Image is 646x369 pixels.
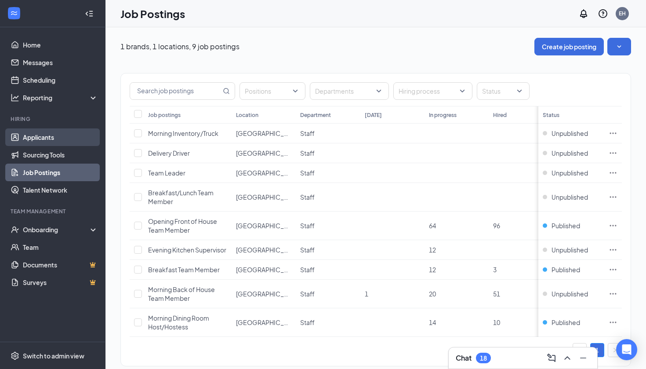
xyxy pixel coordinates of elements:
a: Team [23,238,98,256]
svg: ComposeMessage [546,353,557,363]
div: Switch to admin view [23,351,84,360]
a: DocumentsCrown [23,256,98,274]
h1: Job Postings [120,6,185,21]
th: [DATE] [360,106,425,124]
div: Reporting [23,93,98,102]
span: 12 [429,266,436,274]
span: Staff [300,129,315,137]
p: 1 brands, 1 locations, 9 job postings [120,42,240,51]
span: Unpublished [552,149,588,157]
span: 10 [493,318,500,326]
span: [GEOGRAPHIC_DATA] [236,318,300,326]
div: Hiring [11,115,96,123]
span: [GEOGRAPHIC_DATA] [236,266,300,274]
a: Talent Network [23,181,98,199]
span: [GEOGRAPHIC_DATA] [236,149,300,157]
span: Staff [300,149,315,157]
span: 12 [429,246,436,254]
td: Staff [296,124,360,143]
a: 1 [591,343,604,357]
svg: Ellipses [609,221,617,230]
span: 64 [429,222,436,230]
td: Staff [296,212,360,240]
span: [GEOGRAPHIC_DATA] [236,129,300,137]
span: 3 [493,266,497,274]
button: ChevronUp [560,351,574,365]
svg: Ellipses [609,289,617,298]
svg: WorkstreamLogo [10,9,18,18]
svg: Minimize [578,353,588,363]
li: 1 [590,343,604,357]
div: EH [619,10,626,17]
svg: Notifications [578,8,589,19]
span: Breakfast Team Member [148,266,220,274]
span: 1 [365,290,368,298]
span: 20 [429,290,436,298]
div: 18 [480,354,487,362]
span: Evening Kitchen Supervisor [148,246,226,254]
th: In progress [425,106,489,124]
span: Published [552,265,580,274]
span: Unpublished [552,129,588,138]
span: Staff [300,290,315,298]
span: Staff [300,169,315,177]
td: Lebanon [232,240,296,260]
a: Job Postings [23,164,98,181]
svg: QuestionInfo [598,8,608,19]
li: Previous Page [573,343,587,357]
span: Unpublished [552,168,588,177]
button: right [608,343,622,357]
span: 14 [429,318,436,326]
td: Staff [296,280,360,308]
td: Staff [296,143,360,163]
td: Lebanon [232,143,296,163]
svg: UserCheck [11,225,19,234]
span: Breakfast/Lunch Team Member [148,189,214,205]
button: ComposeMessage [544,351,559,365]
span: Team Leader [148,169,185,177]
span: Unpublished [552,245,588,254]
button: left [573,343,587,357]
span: Morning Back of House Team Member [148,285,215,302]
button: SmallChevronDown [607,38,631,55]
svg: ChevronUp [562,353,573,363]
td: Lebanon [232,183,296,212]
div: Location [236,111,258,119]
svg: Ellipses [609,318,617,327]
td: Staff [296,183,360,212]
a: Sourcing Tools [23,146,98,164]
span: Staff [300,222,315,230]
span: [GEOGRAPHIC_DATA] [236,222,300,230]
span: Morning Dining Room Host/Hostess [148,314,209,331]
span: Staff [300,266,315,274]
a: Messages [23,54,98,71]
span: right [612,347,617,353]
td: Lebanon [232,212,296,240]
td: Staff [296,260,360,280]
span: Opening Front of House Team Member [148,217,217,234]
td: Lebanon [232,280,296,308]
td: Staff [296,308,360,337]
span: Published [552,318,580,327]
svg: MagnifyingGlass [223,88,230,95]
svg: Ellipses [609,245,617,254]
svg: Ellipses [609,129,617,138]
span: [GEOGRAPHIC_DATA] [236,193,300,201]
td: Lebanon [232,308,296,337]
th: Status [538,106,604,124]
h3: Chat [456,353,472,363]
div: Team Management [11,208,96,215]
button: Create job posting [534,38,604,55]
span: Unpublished [552,289,588,298]
a: SurveysCrown [23,274,98,291]
div: Department [300,111,331,119]
span: 51 [493,290,500,298]
th: Hired [489,106,553,124]
span: [GEOGRAPHIC_DATA] [236,169,300,177]
span: Staff [300,318,315,326]
span: 96 [493,222,500,230]
button: Minimize [576,351,590,365]
div: Job postings [148,111,181,119]
a: Applicants [23,128,98,146]
svg: Analysis [11,93,19,102]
